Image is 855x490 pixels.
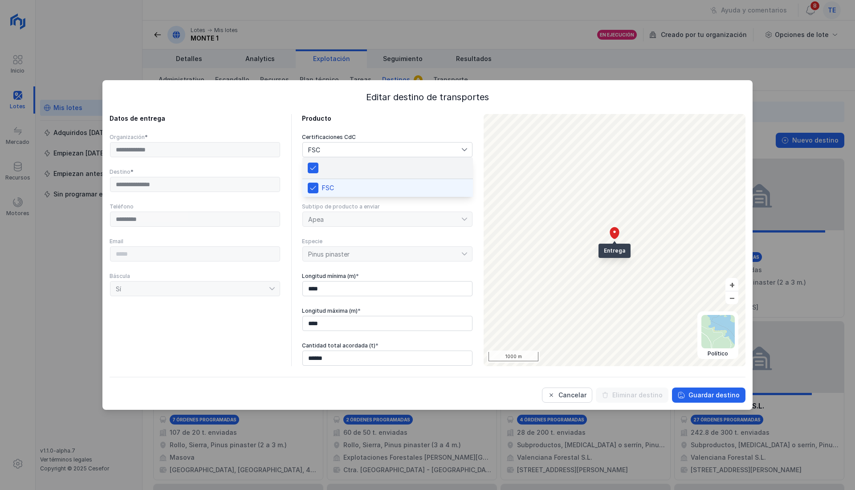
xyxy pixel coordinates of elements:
[701,350,735,357] div: Político
[110,203,281,210] div: Teléfono
[302,342,473,349] div: Cantidad total acordada (t)
[558,391,586,400] div: Cancelar
[110,168,281,176] div: Destino
[110,238,281,245] div: Email
[542,388,592,403] button: Cancelar
[302,114,473,123] div: Producto
[322,185,334,191] span: FSC
[302,203,473,210] div: Subtipo de producto a enviar
[701,315,735,348] img: political.webp
[725,278,738,291] button: +
[725,291,738,304] button: –
[302,307,473,314] div: Longitud máxima (m)
[110,91,745,103] div: Editar destino de transportes
[303,143,322,157] div: FSC
[110,134,281,141] div: Organización
[302,179,473,197] li: FSC
[688,391,740,400] div: Guardar destino
[110,114,281,123] div: Datos de entrega
[302,134,473,141] div: Certificaciones CdC
[302,179,473,197] ul: Option List
[302,273,473,280] div: Longitud mínima (m)
[302,238,473,245] div: Especie
[110,273,281,280] div: Báscula
[672,388,745,403] button: Guardar destino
